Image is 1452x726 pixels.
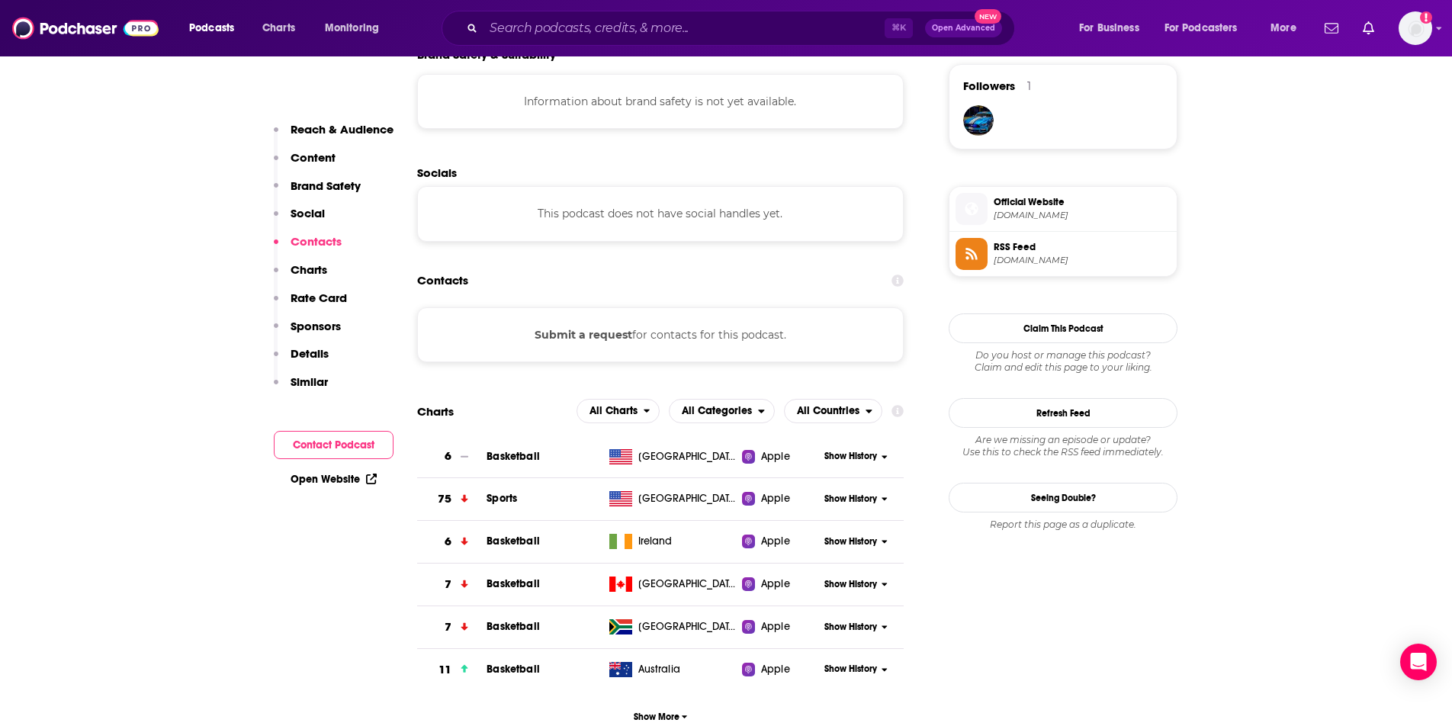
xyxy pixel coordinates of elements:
[603,577,743,592] a: [GEOGRAPHIC_DATA]
[761,619,790,634] span: Apple
[314,16,399,40] button: open menu
[291,319,341,333] p: Sponsors
[956,238,1171,270] a: RSS Feed[DOMAIN_NAME]
[824,621,877,634] span: Show History
[603,662,743,677] a: Australia
[761,491,790,506] span: Apple
[291,291,347,305] p: Rate Card
[634,712,688,722] span: Show More
[1399,11,1432,45] img: User Profile
[589,406,638,416] span: All Charts
[742,662,819,677] a: Apple
[975,9,1002,24] span: New
[742,534,819,549] a: Apple
[949,313,1177,343] button: Claim This Podcast
[956,193,1171,225] a: Official Website[DOMAIN_NAME]
[820,450,893,463] button: Show History
[824,535,877,548] span: Show History
[291,122,394,137] p: Reach & Audience
[535,326,632,343] button: Submit a request
[963,105,994,136] a: stang373
[949,349,1177,361] span: Do you host or manage this podcast?
[949,483,1177,512] a: Seeing Double?
[487,620,540,633] a: Basketball
[742,449,819,464] a: Apple
[12,14,159,43] img: Podchaser - Follow, Share and Rate Podcasts
[820,578,893,591] button: Show History
[994,255,1171,266] span: omnycontent.com
[1399,11,1432,45] span: Logged in as ashleyswett
[445,533,451,551] h3: 6
[487,577,540,590] a: Basketball
[994,195,1171,209] span: Official Website
[417,266,468,295] h2: Contacts
[1270,18,1296,39] span: More
[761,577,790,592] span: Apple
[417,165,904,180] h2: Socials
[820,535,893,548] button: Show History
[1400,644,1437,680] div: Open Intercom Messenger
[274,374,328,403] button: Similar
[274,150,336,178] button: Content
[638,449,737,464] span: United States
[820,493,893,506] button: Show History
[824,450,877,463] span: Show History
[291,473,377,486] a: Open Website
[417,404,454,419] h2: Charts
[1420,11,1432,24] svg: Add a profile image
[682,406,752,416] span: All Categories
[1027,79,1031,93] div: 1
[274,206,325,234] button: Social
[274,346,329,374] button: Details
[824,663,877,676] span: Show History
[274,122,394,150] button: Reach & Audience
[638,662,680,677] span: Australia
[925,19,1002,37] button: Open AdvancedNew
[274,262,327,291] button: Charts
[291,262,327,277] p: Charts
[487,535,540,548] a: Basketball
[417,564,487,606] a: 7
[417,74,904,129] div: Information about brand safety is not yet available.
[417,478,487,520] a: 75
[761,534,790,549] span: Apple
[820,663,893,676] button: Show History
[824,493,877,506] span: Show History
[932,24,995,32] span: Open Advanced
[797,406,859,416] span: All Countries
[417,435,487,477] a: 6
[274,234,342,262] button: Contacts
[1068,16,1158,40] button: open menu
[417,521,487,563] a: 6
[274,319,341,347] button: Sponsors
[291,374,328,389] p: Similar
[274,178,361,207] button: Brand Safety
[262,18,295,39] span: Charts
[417,186,904,241] div: This podcast does not have social handles yet.
[1319,15,1344,41] a: Show notifications dropdown
[445,618,451,636] h3: 7
[603,449,743,464] a: [GEOGRAPHIC_DATA]
[669,399,775,423] button: open menu
[949,434,1177,458] div: Are we missing an episode or update? Use this to check the RSS feed immediately.
[577,399,660,423] h2: Platforms
[963,79,1015,93] span: Followers
[824,578,877,591] span: Show History
[325,18,379,39] span: Monitoring
[487,663,540,676] a: Basketball
[417,307,904,362] div: for contacts for this podcast.
[189,18,234,39] span: Podcasts
[949,519,1177,531] div: Report this page as a duplicate.
[1155,16,1260,40] button: open menu
[994,240,1171,254] span: RSS Feed
[638,491,737,506] span: United States
[487,450,540,463] a: Basketball
[1357,15,1380,41] a: Show notifications dropdown
[445,576,451,593] h3: 7
[742,619,819,634] a: Apple
[638,577,737,592] span: Canada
